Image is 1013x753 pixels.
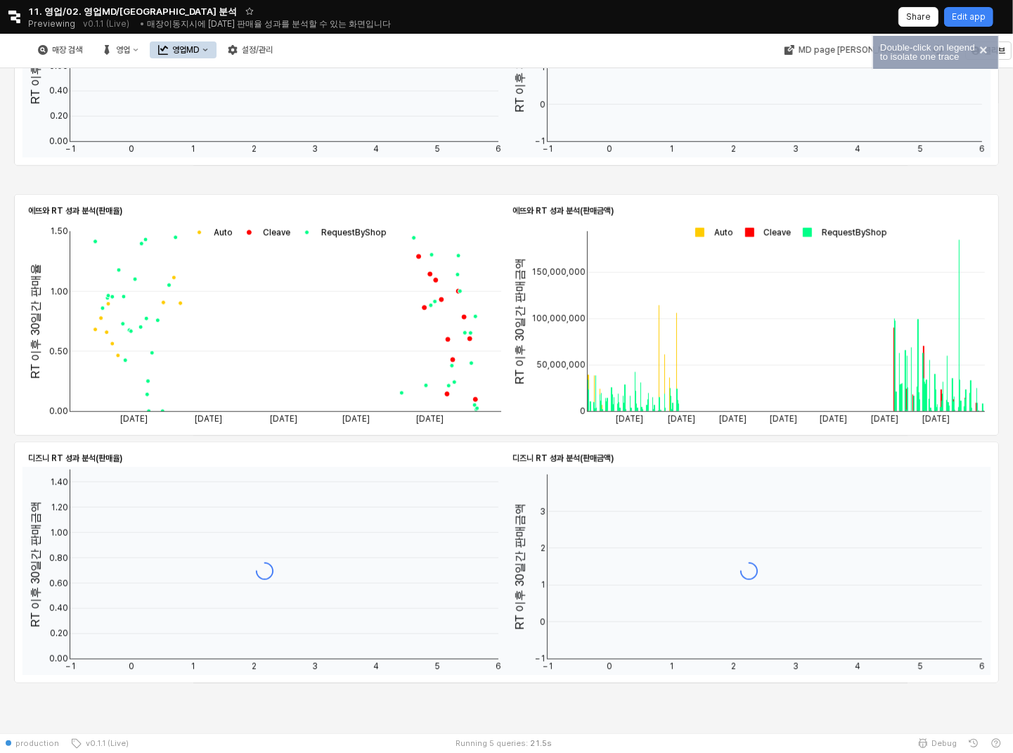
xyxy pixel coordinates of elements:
[52,45,82,55] div: 매장 검색
[28,206,122,216] strong: 에뜨와 RT 성과 분석(판매율)
[15,738,59,749] span: production
[82,738,129,749] span: v0.1.1 (Live)
[512,206,614,216] strong: 에뜨와 RT 성과 분석(판매금액)
[530,738,552,749] span: 21.5 s
[976,43,991,57] button: ×
[952,11,986,22] p: Edit app
[243,4,257,18] button: Add app to favorites
[28,17,75,31] span: Previewing
[28,14,137,34] div: Previewing v0.1.1 (Live)
[898,7,938,27] button: Share app
[140,18,145,29] span: •
[776,41,922,58] button: MD page [PERSON_NAME]
[28,4,237,18] span: 11. 영업/02. 영업MD/[GEOGRAPHIC_DATA] 분석
[912,733,962,753] button: Debug
[147,18,391,29] span: 매장이동지시에 [DATE] 판매율 성과를 분석할 수 있는 화면입니다
[28,453,122,463] strong: 디즈니 RT 성과 분석(판매율)
[931,738,957,749] span: Debug
[906,11,931,22] p: Share
[172,45,200,55] div: 영업MD
[962,733,985,753] button: History
[65,733,134,753] button: v0.1.1 (Live)
[984,45,1005,56] p: 클리브
[456,738,528,749] div: Running 5 queries:
[512,453,614,463] strong: 디즈니 RT 성과 분석(판매금액)
[965,41,1012,60] button: 클리브
[75,14,137,34] button: Releases and History
[30,41,91,58] button: 매장 검색
[219,41,281,58] button: 설정/관리
[944,7,993,27] button: Edit app
[242,45,273,55] div: 설정/관리
[150,41,217,58] button: 영업MD
[776,41,922,58] div: MD page 이동
[83,18,129,30] p: v0.1.1 (Live)
[799,45,905,55] div: MD page [PERSON_NAME]
[116,45,130,55] div: 영업
[985,733,1007,753] button: Help
[93,41,147,58] button: 영업
[880,42,975,62] span: Double-click on legend to isolate one trace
